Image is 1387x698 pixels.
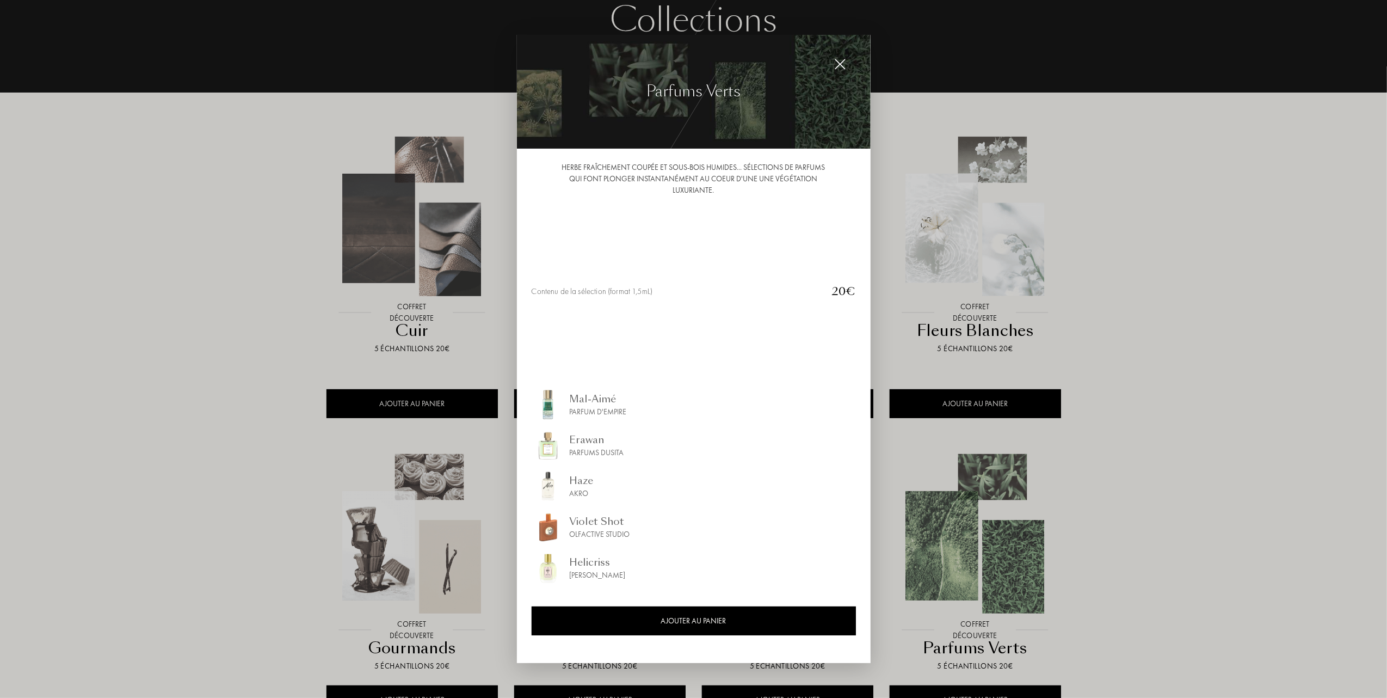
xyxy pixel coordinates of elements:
div: AJOUTER AU PANIER [532,607,856,635]
img: img_sommelier [532,430,564,462]
div: Helicriss [570,555,626,570]
img: img_collec [517,35,871,149]
a: img_sommelierErawanParfums Dusita [532,430,856,462]
div: Akro [570,488,594,500]
img: img_sommelier [532,552,564,585]
a: img_sommelierHazeAkro [532,470,856,503]
div: Erawan [570,433,624,448]
img: img_sommelier [532,470,564,503]
div: [PERSON_NAME] [570,570,626,581]
div: Herbe fraîchement coupée et sous-bois humides... Sélections de parfums qui font plonger instantan... [532,162,856,197]
div: Parfums Dusita [570,448,624,459]
div: Contenu de la sélection (format 1,5mL) [532,285,823,298]
div: Haze [570,474,594,488]
div: Parfum d'Empire [570,407,627,418]
img: img_sommelier [532,389,564,421]
img: img_sommelier [532,511,564,544]
div: Mal-Aimé [570,392,627,407]
a: img_sommelierMal-AiméParfum d'Empire [532,389,856,421]
a: img_sommelierViolet ShotOlfactive Studio [532,511,856,544]
div: 20€ [823,283,856,299]
div: Violet Shot [570,515,630,529]
img: cross_white.svg [834,58,846,70]
div: Parfums Verts [646,80,741,103]
div: Olfactive Studio [570,529,630,541]
a: img_sommelierHelicriss[PERSON_NAME] [532,552,856,585]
